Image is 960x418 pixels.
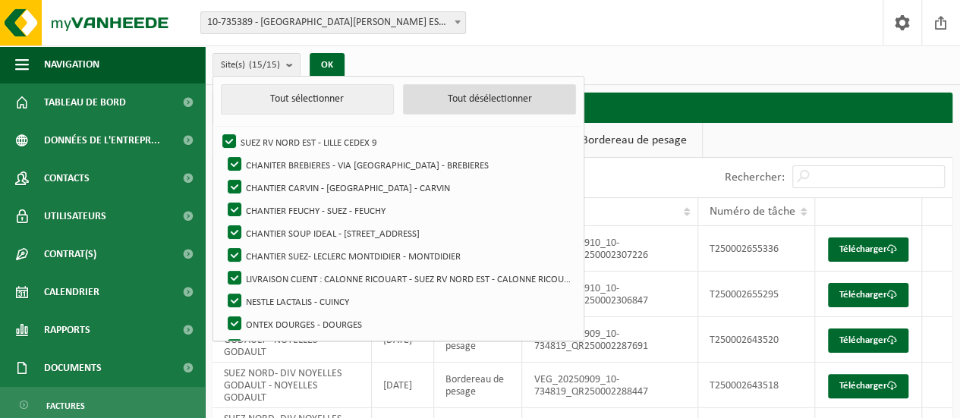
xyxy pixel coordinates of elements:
span: Site(s) [221,54,280,77]
td: VEG_20250910_10-734819_QR250002307226 [522,226,697,272]
td: T250002655295 [698,272,815,317]
label: CHANTIER SOUP IDEAL - [STREET_ADDRESS] [225,222,575,244]
button: OK [310,53,345,77]
td: SUEZ NORD- DIV NOYELLES GODAULT - NOYELLES GODAULT [212,363,372,408]
td: Bordereau de pesage [434,363,523,408]
a: Télécharger [828,374,908,398]
label: CHANTIER FEUCHY - SUEZ - FEUCHY [225,199,575,222]
label: CHANTIER SUEZ- LECLERC MONTDIDIER - MONTDIDIER [225,244,575,267]
td: T250002643518 [698,363,815,408]
span: Rapports [44,311,90,349]
td: VEG_20250909_10-734819_QR250002287691 [522,317,697,363]
label: CHANITER BREBIERES - VIA [GEOGRAPHIC_DATA] - BREBIERES [225,153,575,176]
span: Calendrier [44,273,99,311]
td: VEG_20250909_10-734819_QR250002288447 [522,363,697,408]
span: Tableau de bord [44,83,126,121]
span: Documents [44,349,102,387]
span: Numéro de tâche [710,206,795,218]
span: 10-735389 - SUEZ RV NORD EST - LILLE CEDEX 9 [201,12,465,33]
button: Tout sélectionner [221,84,394,115]
span: Navigation [44,46,99,83]
a: Télécharger [828,328,908,353]
label: ONTEX DOURGES - DOURGES [225,313,575,335]
span: Contacts [44,159,90,197]
span: Données de l'entrepr... [44,121,160,159]
td: T250002655336 [698,226,815,272]
button: Tout désélectionner [403,84,576,115]
button: Site(s)(15/15) [212,53,301,76]
td: VEG_20250910_10-734819_QR250002306847 [522,272,697,317]
span: Utilisateurs [44,197,106,235]
count: (15/15) [249,60,280,70]
a: Bordereau de pesage [566,123,702,158]
a: Télécharger [828,237,908,262]
span: Contrat(s) [44,235,96,273]
span: 10-735389 - SUEZ RV NORD EST - LILLE CEDEX 9 [200,11,466,34]
td: T250002643520 [698,317,815,363]
label: NESTLE LACTALIS - CUINCY [225,290,575,313]
label: SUEZ NORD- DIV NOYELLES GODAULT - NOYELLES GODAULT [225,335,575,358]
td: [DATE] [372,363,434,408]
label: LIVRAISON CLIENT : CALONNE RICOUART - SUEZ RV NORD EST - CALONNE RICOUART [225,267,575,290]
a: Télécharger [828,283,908,307]
label: CHANTIER CARVIN - [GEOGRAPHIC_DATA] - CARVIN [225,176,575,199]
label: SUEZ RV NORD EST - LILLE CEDEX 9 [219,130,574,153]
label: Rechercher: [725,171,785,184]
